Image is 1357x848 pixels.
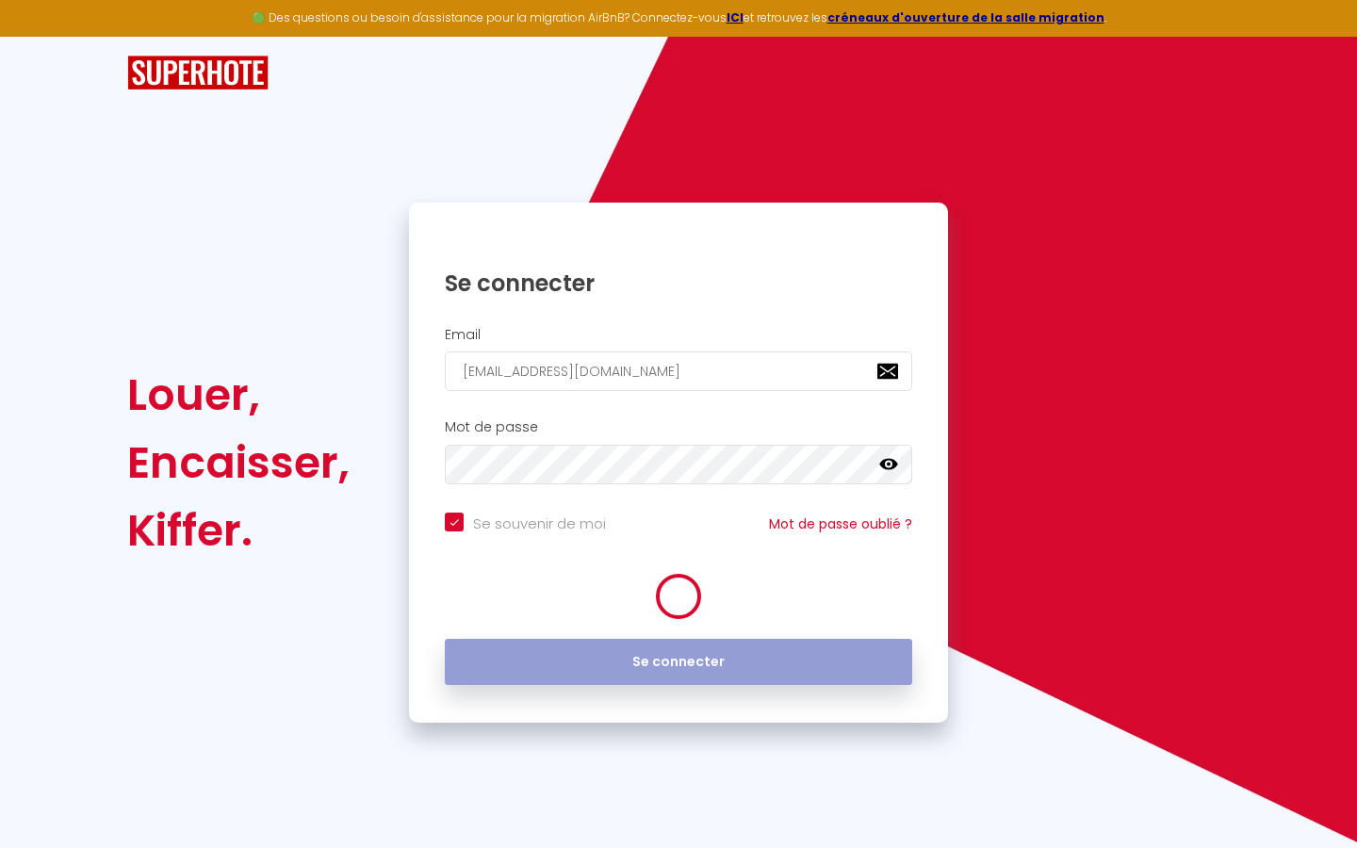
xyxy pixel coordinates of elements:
input: Ton Email [445,351,912,391]
button: Ouvrir le widget de chat LiveChat [15,8,72,64]
h2: Email [445,327,912,343]
h2: Mot de passe [445,419,912,435]
div: Louer, [127,361,350,429]
a: ICI [727,9,744,25]
img: SuperHote logo [127,56,269,90]
div: Kiffer. [127,497,350,564]
button: Se connecter [445,639,912,686]
a: créneaux d'ouverture de la salle migration [827,9,1104,25]
div: Encaisser, [127,429,350,497]
a: Mot de passe oublié ? [769,514,912,533]
h1: Se connecter [445,269,912,298]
